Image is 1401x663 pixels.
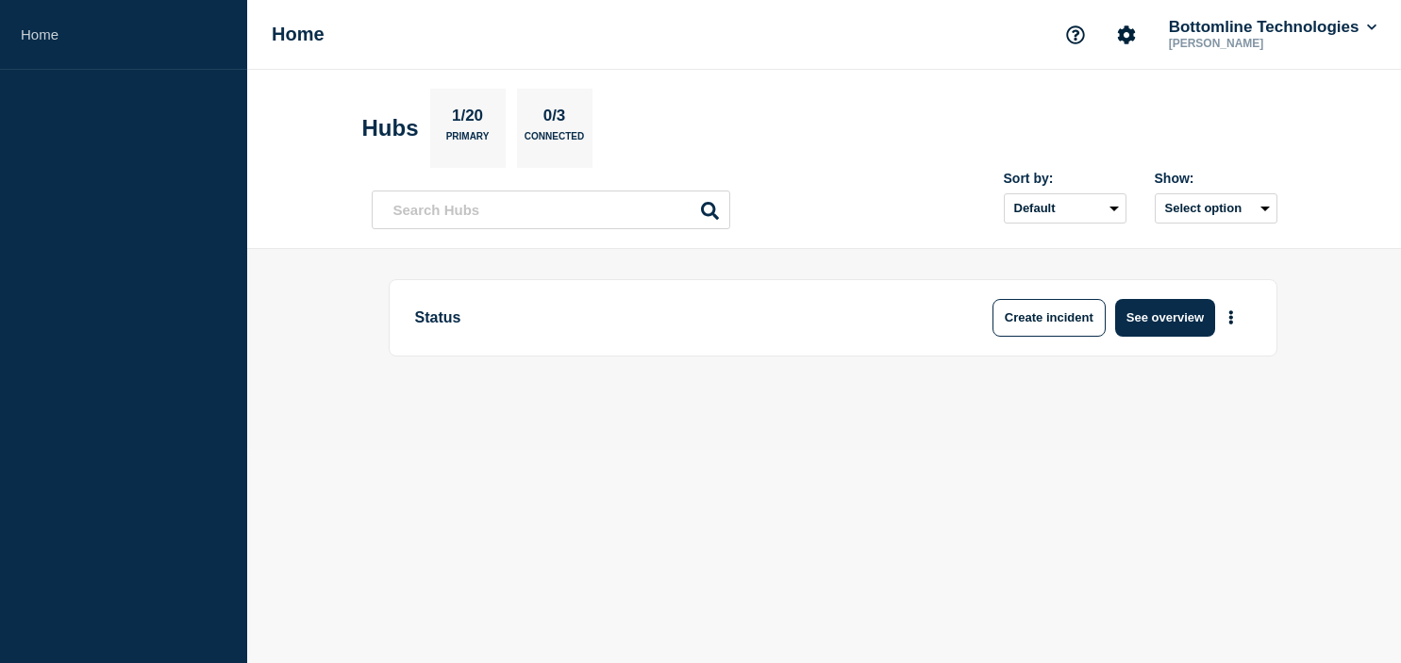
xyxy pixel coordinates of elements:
[1004,193,1126,224] select: Sort by
[1165,37,1361,50] p: [PERSON_NAME]
[372,191,730,229] input: Search Hubs
[415,299,937,337] p: Status
[1155,193,1277,224] button: Select option
[992,299,1106,337] button: Create incident
[1056,15,1095,55] button: Support
[272,24,325,45] h1: Home
[362,115,419,141] h2: Hubs
[1219,300,1243,335] button: More actions
[446,131,490,151] p: Primary
[1165,18,1380,37] button: Bottomline Technologies
[1107,15,1146,55] button: Account settings
[444,107,490,131] p: 1/20
[536,107,573,131] p: 0/3
[525,131,584,151] p: Connected
[1115,299,1215,337] button: See overview
[1155,171,1277,186] div: Show:
[1004,171,1126,186] div: Sort by:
